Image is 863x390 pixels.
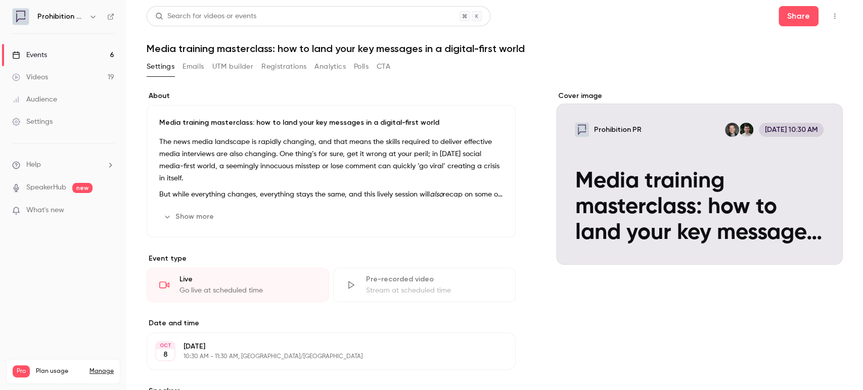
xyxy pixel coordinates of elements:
p: But while everything changes, everything stays the same, and this lively session will recap on so... [159,188,503,201]
div: OCT [156,342,174,349]
button: Show more [159,209,220,225]
li: help-dropdown-opener [12,160,114,170]
p: [DATE] [184,342,462,352]
span: Help [26,160,41,170]
button: CTA [377,59,390,75]
h6: Prohibition PR [37,12,85,22]
label: Date and time [147,318,516,328]
p: The news media landscape is rapidly changing, and that means the skills required to deliver effec... [159,136,503,184]
a: SpeakerHub [26,182,66,193]
button: UTM builder [212,59,253,75]
p: 8 [163,350,168,360]
p: 10:30 AM - 11:30 AM, [GEOGRAPHIC_DATA]/[GEOGRAPHIC_DATA] [184,353,462,361]
img: Prohibition PR [13,9,29,25]
span: new [72,183,93,193]
p: Media training masterclass: how to land your key messages in a digital-first world [159,118,503,128]
div: Stream at scheduled time [366,285,503,296]
button: Settings [147,59,174,75]
span: Pro [13,365,30,377]
div: Search for videos or events [155,11,256,22]
div: Go live at scheduled time [179,285,316,296]
button: Polls [354,59,369,75]
h1: Media training masterclass: how to land your key messages in a digital-first world [147,42,843,55]
div: Pre-recorded videoStream at scheduled time [333,268,516,302]
button: Share [779,6,819,26]
span: Plan usage [36,367,83,375]
p: Event type [147,254,516,264]
section: Cover image [556,91,843,265]
div: Settings [12,117,53,127]
em: also [430,191,443,198]
div: Videos [12,72,48,82]
a: Manage [89,367,114,375]
div: Events [12,50,47,60]
div: Audience [12,94,57,105]
button: Emails [183,59,204,75]
span: What's new [26,205,64,216]
div: Live [179,274,316,284]
div: LiveGo live at scheduled time [147,268,329,302]
div: Pre-recorded video [366,274,503,284]
label: About [147,91,516,101]
button: Registrations [261,59,306,75]
button: Analytics [314,59,346,75]
label: Cover image [556,91,843,101]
